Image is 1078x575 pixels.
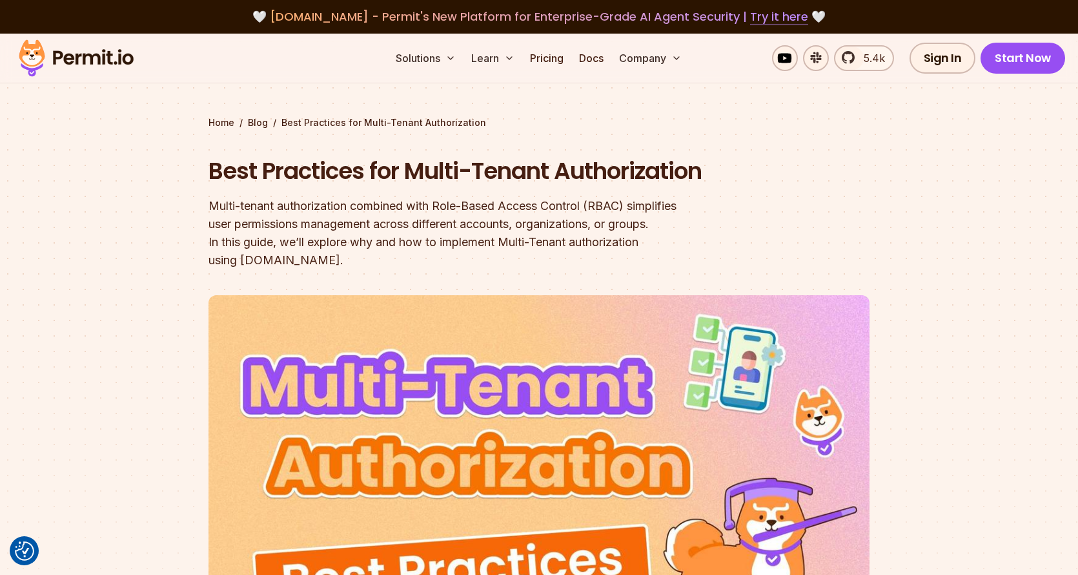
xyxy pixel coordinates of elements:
span: 5.4k [856,50,885,66]
h1: Best Practices for Multi-Tenant Authorization [208,155,704,187]
a: Pricing [525,45,569,71]
div: 🤍 🤍 [31,8,1047,26]
a: Sign In [910,43,976,74]
a: Blog [248,116,268,129]
button: Solutions [391,45,461,71]
a: Docs [574,45,609,71]
a: Start Now [981,43,1065,74]
a: 5.4k [834,45,894,71]
a: Home [208,116,234,129]
div: / / [208,116,870,129]
a: Try it here [750,8,808,25]
div: Multi-tenant authorization combined with Role-Based Access Control (RBAC) simplifies user permiss... [208,197,704,269]
img: Revisit consent button [15,541,34,561]
button: Company [614,45,687,71]
button: Learn [466,45,520,71]
button: Consent Preferences [15,541,34,561]
img: Permit logo [13,36,139,80]
span: [DOMAIN_NAME] - Permit's New Platform for Enterprise-Grade AI Agent Security | [270,8,808,25]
